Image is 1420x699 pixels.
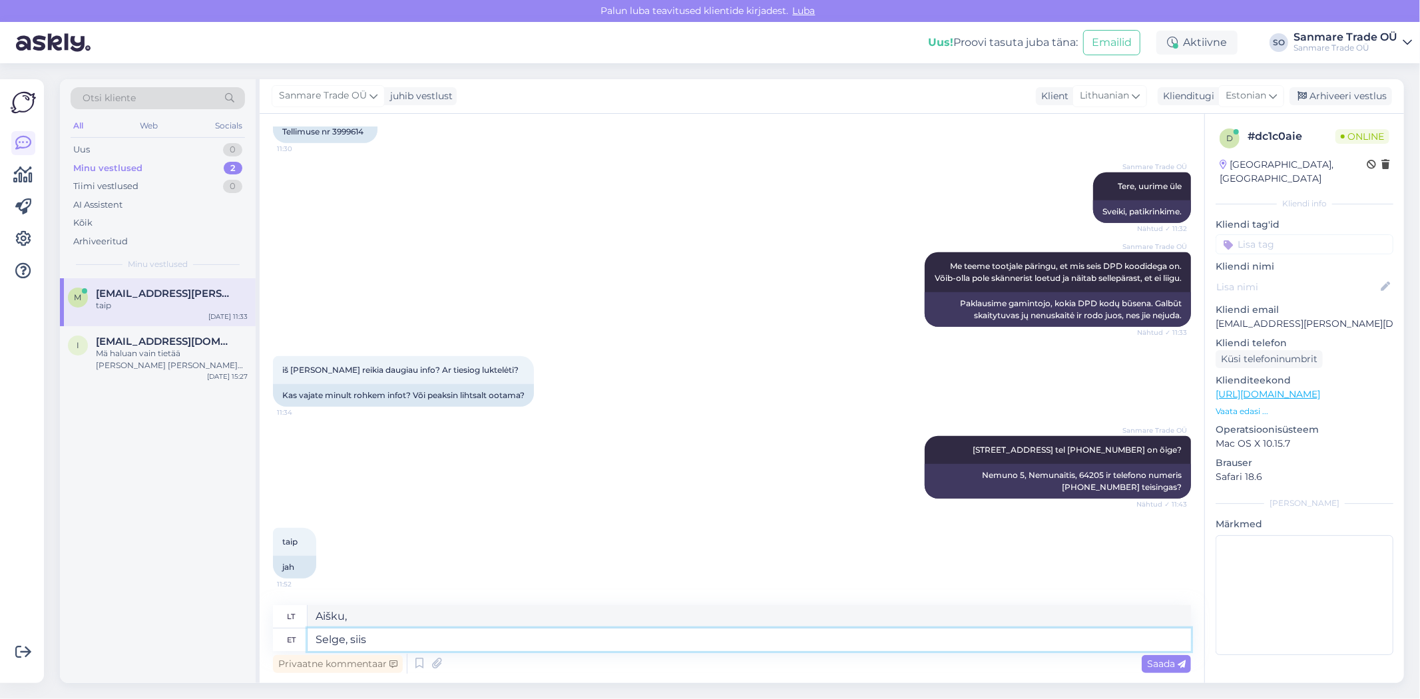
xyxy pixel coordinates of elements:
[1036,89,1068,103] div: Klient
[282,537,298,547] span: taip
[73,143,90,156] div: Uus
[928,35,1078,51] div: Proovi tasuta juba täna:
[224,162,242,175] div: 2
[1083,30,1140,55] button: Emailid
[1122,425,1187,435] span: Sanmare Trade OÜ
[1122,242,1187,252] span: Sanmare Trade OÜ
[1270,33,1288,52] div: SO
[77,340,79,350] span: i
[1147,658,1186,670] span: Saada
[73,162,142,175] div: Minu vestlused
[1093,200,1191,223] div: Sveiki, patikrinkime.
[128,258,188,270] span: Minu vestlused
[1216,517,1393,531] p: Märkmed
[925,464,1191,499] div: Nemuno 5, Nemunaitis, 64205 ir telefono numeris [PHONE_NUMBER] teisingas?
[1220,158,1367,186] div: [GEOGRAPHIC_DATA], [GEOGRAPHIC_DATA]
[287,628,296,651] div: et
[1137,328,1187,338] span: Nähtud ✓ 11:33
[208,312,248,322] div: [DATE] 11:33
[1294,43,1397,53] div: Sanmare Trade OÜ
[73,198,122,212] div: AI Assistent
[973,445,1182,455] span: [STREET_ADDRESS] tel [PHONE_NUMBER] on õige?
[212,117,245,134] div: Socials
[1216,317,1393,331] p: [EMAIL_ADDRESS][PERSON_NAME][DOMAIN_NAME]
[273,384,534,407] div: Kas vajate minult rohkem infot? Või peaksin lihtsalt ootama?
[73,235,128,248] div: Arhiveeritud
[1216,470,1393,484] p: Safari 18.6
[1080,89,1129,103] span: Lithuanian
[1216,336,1393,350] p: Kliendi telefon
[73,216,93,230] div: Kõik
[1248,128,1335,144] div: # dc1c0aie
[96,288,234,300] span: mazeike.gerda@gmail.com
[1290,87,1392,105] div: Arhiveeri vestlus
[1216,497,1393,509] div: [PERSON_NAME]
[279,89,367,103] span: Sanmare Trade OÜ
[282,365,519,375] span: iš [PERSON_NAME] reikia daugiau info? Ar tiesiog luktelėti?
[1216,405,1393,417] p: Vaata edasi ...
[1216,260,1393,274] p: Kliendi nimi
[11,90,36,115] img: Askly Logo
[1216,218,1393,232] p: Kliendi tag'id
[223,143,242,156] div: 0
[277,407,327,417] span: 11:34
[1136,499,1187,509] span: Nähtud ✓ 11:43
[96,336,234,348] span: ilyasw516@gmail.com
[928,36,953,49] b: Uus!
[277,579,327,589] span: 11:52
[1158,89,1214,103] div: Klienditugi
[1216,234,1393,254] input: Lisa tag
[96,300,248,312] div: taip
[935,261,1184,283] span: Me teeme tootjale päringu, et mis seis DPD koodidega on. Võib-olla pole skännerist loetud ja näit...
[1216,456,1393,470] p: Brauser
[273,655,403,673] div: Privaatne kommentaar
[789,5,820,17] span: Luba
[1216,373,1393,387] p: Klienditeekond
[1216,388,1320,400] a: [URL][DOMAIN_NAME]
[73,180,138,193] div: Tiimi vestlused
[1118,181,1182,191] span: Tere, uurime üle
[1226,133,1233,143] span: d
[1156,31,1238,55] div: Aktiivne
[1216,280,1378,294] input: Lisa nimi
[83,91,136,105] span: Otsi kliente
[288,605,296,628] div: lt
[1294,32,1397,43] div: Sanmare Trade OÜ
[1216,198,1393,210] div: Kliendi info
[138,117,161,134] div: Web
[385,89,453,103] div: juhib vestlust
[925,292,1191,327] div: Paklausime gamintojo, kokia DPD kodų būsena. Galbūt skaitytuvas jų nenuskaitė ir rodo juos, nes j...
[1216,350,1323,368] div: Küsi telefoninumbrit
[308,628,1191,651] textarea: Selge, si
[273,556,316,579] div: jah
[223,180,242,193] div: 0
[1226,89,1266,103] span: Estonian
[1137,224,1187,234] span: Nähtud ✓ 11:32
[1216,423,1393,437] p: Operatsioonisüsteem
[96,348,248,371] div: Mä haluan vain tietää [PERSON_NAME] [PERSON_NAME] [PERSON_NAME] [PERSON_NAME] paketti [PERSON_NAM...
[1122,162,1187,172] span: Sanmare Trade OÜ
[1216,303,1393,317] p: Kliendi email
[277,144,327,154] span: 11:30
[71,117,86,134] div: All
[1294,32,1412,53] a: Sanmare Trade OÜSanmare Trade OÜ
[75,292,82,302] span: m
[1216,437,1393,451] p: Mac OS X 10.15.7
[273,120,377,143] div: Tellimuse nr 3999614
[1335,129,1389,144] span: Online
[207,371,248,381] div: [DATE] 15:27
